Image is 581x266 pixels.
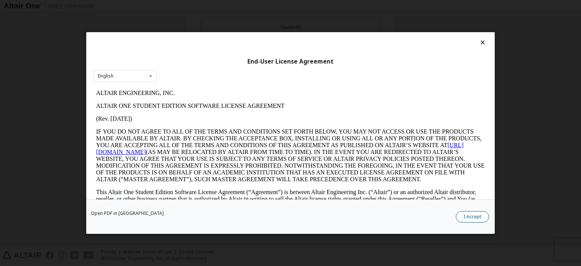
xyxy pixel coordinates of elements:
[93,58,488,65] div: End-User License Agreement
[98,74,113,78] div: English
[3,55,371,68] a: [URL][DOMAIN_NAME]
[3,3,392,10] p: ALTAIR ENGINEERING, INC.
[456,211,489,222] button: I Accept
[3,102,392,129] p: This Altair One Student Edition Software License Agreement (“Agreement”) is between Altair Engine...
[3,42,392,96] p: IF YOU DO NOT AGREE TO ALL OF THE TERMS AND CONDITIONS SET FORTH BELOW, YOU MAY NOT ACCESS OR USE...
[3,16,392,23] p: ALTAIR ONE STUDENT EDITION SOFTWARE LICENSE AGREEMENT
[91,211,164,216] a: Open PDF in [GEOGRAPHIC_DATA]
[3,29,392,36] p: (Rev. [DATE])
